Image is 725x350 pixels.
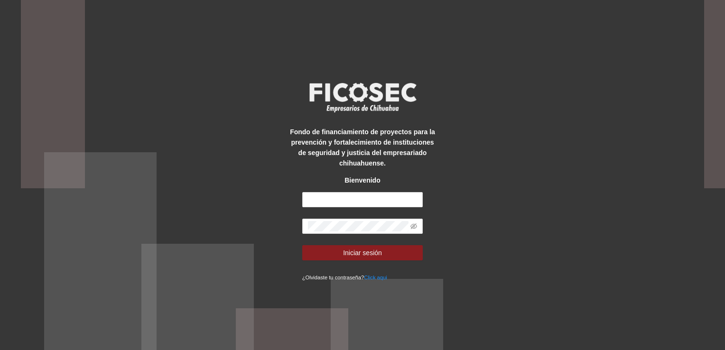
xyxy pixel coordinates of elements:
button: Iniciar sesión [302,245,423,260]
span: Iniciar sesión [343,248,382,258]
small: ¿Olvidaste tu contraseña? [302,275,387,280]
img: logo [303,80,422,115]
strong: Bienvenido [344,176,380,184]
span: eye-invisible [410,223,417,230]
strong: Fondo de financiamiento de proyectos para la prevención y fortalecimiento de instituciones de seg... [290,128,435,167]
a: Click aqui [364,275,387,280]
